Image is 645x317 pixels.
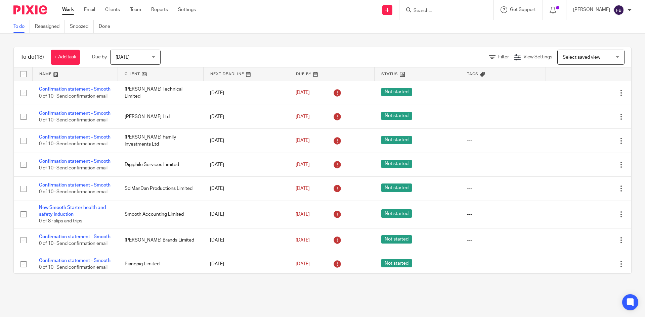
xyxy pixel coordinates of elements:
td: [DATE] [203,177,289,201]
a: New Smooth Starter health and safety induction [39,205,106,217]
td: Digiphile Services Limited [118,153,204,176]
a: Confirmation statement - Smooth [39,87,111,92]
span: 0 of 8 · slips and trips [39,219,82,224]
span: [DATE] [296,91,310,95]
a: Email [84,6,95,13]
h1: To do [20,54,44,61]
a: Confirmation statement - Smooth [39,234,111,239]
span: [DATE] [296,138,310,143]
span: [DATE] [296,212,310,217]
span: Not started [381,235,412,244]
input: Search [413,8,473,14]
a: Confirmation statement - Smooth [39,183,111,188]
span: [DATE] [296,262,310,266]
a: + Add task [51,50,80,65]
td: Pianopig Limited [118,252,204,276]
span: View Settings [523,55,552,59]
td: [DATE] [203,81,289,105]
span: Not started [381,88,412,96]
td: [DATE] [203,252,289,276]
span: (18) [35,54,44,60]
a: To do [13,20,30,33]
a: Confirmation statement - Smooth [39,111,111,116]
span: [DATE] [116,55,130,60]
div: --- [467,161,539,168]
td: [DATE] [203,153,289,176]
div: --- [467,113,539,120]
span: Not started [381,183,412,192]
span: Select saved view [563,55,600,60]
td: [DATE] [203,201,289,228]
div: --- [467,211,539,218]
div: --- [467,261,539,267]
span: [DATE] [296,162,310,167]
img: svg%3E [613,5,624,15]
a: Done [99,20,115,33]
a: Reassigned [35,20,65,33]
span: 0 of 10 · Send confirmation email [39,166,107,170]
span: 0 of 10 · Send confirmation email [39,265,107,270]
td: [DATE] [203,129,289,153]
span: Not started [381,160,412,168]
p: Due by [92,54,107,60]
div: --- [467,137,539,144]
a: Confirmation statement - Smooth [39,135,111,140]
a: Work [62,6,74,13]
td: [DATE] [203,228,289,252]
span: Not started [381,136,412,144]
td: [PERSON_NAME] Ltd [118,105,204,128]
div: --- [467,185,539,192]
td: [DATE] [203,105,289,128]
td: [PERSON_NAME] Family Investments Ltd [118,129,204,153]
a: Snoozed [70,20,94,33]
td: [PERSON_NAME] Technical Limited [118,81,204,105]
a: Clients [105,6,120,13]
span: Not started [381,112,412,120]
a: Team [130,6,141,13]
span: Not started [381,209,412,218]
span: 0 of 10 · Send confirmation email [39,241,107,246]
div: --- [467,237,539,244]
a: Reports [151,6,168,13]
span: 0 of 10 · Send confirmation email [39,94,107,99]
span: Filter [498,55,509,59]
span: 0 of 10 · Send confirmation email [39,142,107,147]
div: --- [467,90,539,96]
span: [DATE] [296,238,310,243]
a: Confirmation statement - Smooth [39,159,111,164]
td: Smooth Accounting Limited [118,201,204,228]
td: SciManDan Productions Limited [118,177,204,201]
span: 0 of 10 · Send confirmation email [39,118,107,122]
span: [DATE] [296,114,310,119]
a: Confirmation statement - Smooth [39,258,111,263]
p: [PERSON_NAME] [573,6,610,13]
span: [DATE] [296,186,310,191]
td: [PERSON_NAME] Brands Limited [118,228,204,252]
a: Settings [178,6,196,13]
img: Pixie [13,5,47,14]
span: Not started [381,259,412,267]
span: 0 of 10 · Send confirmation email [39,190,107,195]
span: Get Support [510,7,536,12]
span: Tags [467,72,478,76]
